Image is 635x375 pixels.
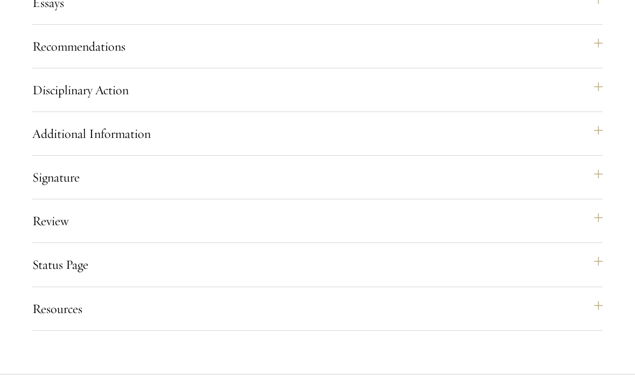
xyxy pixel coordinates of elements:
[32,121,603,147] button: Additional Information
[32,208,603,234] button: Review
[32,33,603,59] button: Recommendations
[32,252,603,277] button: Status Page
[32,164,603,190] button: Signature
[32,77,603,103] button: Disciplinary Action
[32,296,603,322] button: Resources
